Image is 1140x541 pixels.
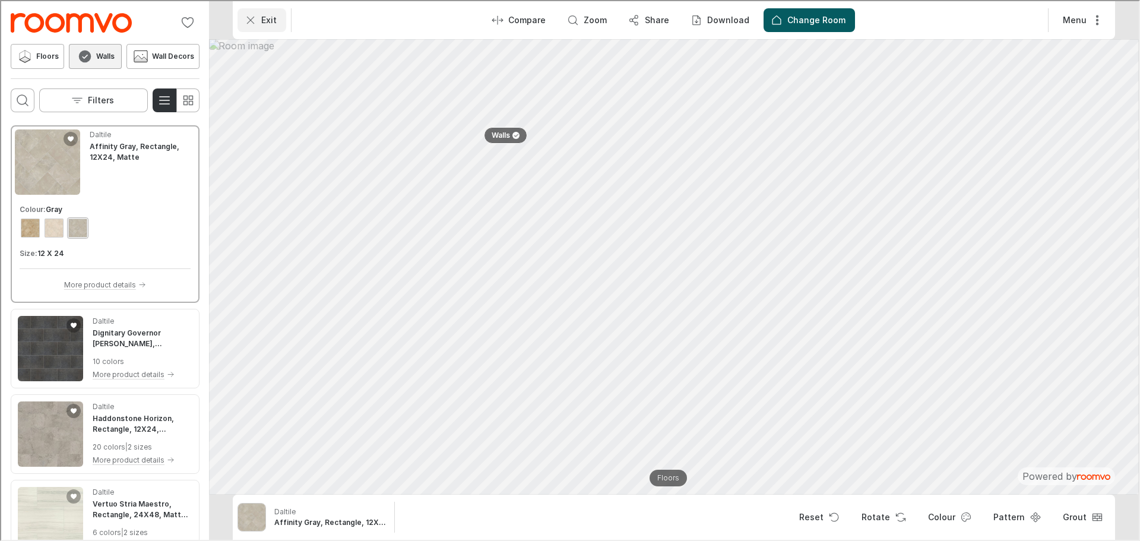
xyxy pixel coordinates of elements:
[151,87,198,111] div: Product List Mode Selector
[706,13,748,25] p: Download
[63,279,135,289] p: More product details
[682,7,758,31] button: Download
[18,216,40,238] button: View color format Beige
[1052,504,1109,528] button: Open groove dropdown
[17,400,82,466] img: Haddonstone Horizon, Rectangle, 12X24, Crosscut, Stepwise, Matte. Link opens in a new window.
[270,502,388,530] button: Show details for Affinity Gray, Rectangle, 12X24, Matte
[582,13,606,25] p: Zoom
[917,504,978,528] button: Open color dialog
[983,504,1047,528] button: Open pattern dialog
[273,516,385,527] h6: Affinity Gray, Rectangle, 12X24, Matte - Gray
[762,7,854,31] button: Change Room
[65,488,80,502] button: Add Vertuo Stria Maestro, Rectangle, 24X48, Matte to favorites
[9,87,33,111] button: Open search box
[18,203,189,238] div: Product colors
[91,453,191,466] button: More product details
[1021,469,1109,482] p: Powered by
[151,50,193,61] h6: Wall Decors
[88,128,110,139] p: Daltile
[559,7,615,31] button: Zoom room image
[14,128,79,194] img: Affinity Gray, Rectangle, 12X24, Matte. Link opens in a new window.
[68,43,121,68] button: Walls
[9,308,198,387] div: See Dignitary Governor Black, Rectangle, 12X24, Textured in the room
[648,469,686,485] button: Floors
[95,50,113,61] h6: Walls
[91,367,191,380] button: More product details
[91,315,113,325] p: Daltile
[65,403,80,417] button: Add Haddonstone Horizon, Rectangle, 12X24, Crosscut, Stepwise, Matte to favorites
[36,247,63,258] h6: 12 X 24
[91,327,191,348] h4: Dignitary Governor Black, Rectangle, 12X24, Textured - Governor Black
[35,50,58,61] h6: Floors
[91,400,113,411] p: Daltile
[91,355,191,366] p: 10 colors
[9,12,131,31] img: Logo representing CT Tile & Remodeling.
[788,504,846,528] button: Reset product
[1076,473,1109,479] img: roomvo_wordmark.svg
[124,441,126,450] strong: |
[644,13,668,25] p: Share
[62,131,77,145] button: Add Affinity Gray, Rectangle, 12X24, Matte to favorites
[18,203,45,214] h6: Colour :
[490,129,509,140] p: Walls
[483,126,526,143] button: Walls
[88,140,194,162] h4: Affinity Gray, Rectangle, 12X24, Matte
[483,7,554,31] button: Enter compare mode
[91,526,191,537] p: 6 colors 2 sizes
[9,393,198,473] div: See Haddonstone Horizon, Rectangle, 12X24, Crosscut, Stepwise, Matte in the room
[91,454,163,464] p: More product details
[273,505,294,516] p: Daltile
[66,216,87,238] button: View color format Gray
[507,13,544,25] p: Compare
[91,441,191,451] p: 20 colors 2 sizes
[18,247,189,258] div: Product sizes
[91,368,163,379] p: More product details
[17,315,82,380] img: Dignitary Governor Black, Rectangle, 12X24, Textured. Link opens in a new window.
[9,43,63,68] button: Floors
[63,277,145,290] button: More product details
[851,504,913,528] button: Rotate Surface
[45,203,61,214] h6: Gray
[151,87,175,111] button: Switch to detail view
[38,87,147,111] button: Open the filters menu
[260,13,275,25] p: Exit
[786,13,844,25] p: Change Room
[91,498,191,519] h4: Vertuo Stria Maestro, Rectangle, 24X48, Matte - Stria Maestro
[236,7,285,31] button: Exit
[656,472,678,482] p: Floors
[237,502,264,530] img: Affinity Gray, Rectangle, 12X24, Matte
[1021,469,1109,482] div: The visualizer is powered by Roomvo.
[42,216,64,238] button: View color format Cream
[18,247,36,258] h6: Size :
[620,7,677,31] button: Share
[9,12,131,31] a: Go to CT Tile & Remodeling's website.
[175,10,198,33] button: No favorites
[125,43,198,68] button: Wall Decors
[91,412,191,434] h4: Haddonstone Horizon, Rectangle, 12X24, Crosscut, Stepwise, Matte - Horizon
[87,93,113,105] p: Filters
[91,486,113,496] p: Daltile
[175,87,198,111] button: Switch to simple view
[65,317,80,331] button: Add Dignitary Governor Black, Rectangle, 12X24, Textured to favorites
[120,527,122,536] strong: |
[1052,7,1109,31] button: More actions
